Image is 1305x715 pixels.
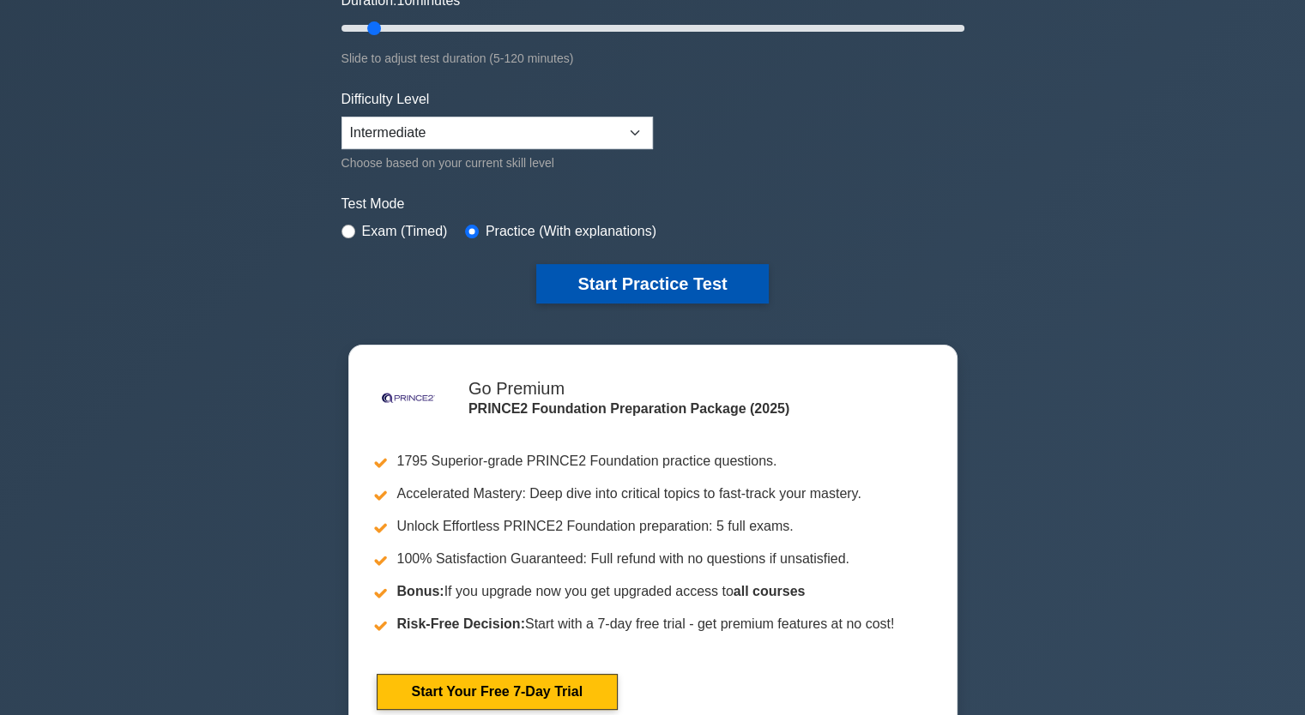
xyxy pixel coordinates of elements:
label: Difficulty Level [341,89,430,110]
label: Test Mode [341,194,964,214]
div: Choose based on your current skill level [341,153,653,173]
div: Slide to adjust test duration (5-120 minutes) [341,48,964,69]
label: Exam (Timed) [362,221,448,242]
a: Start Your Free 7-Day Trial [377,674,618,710]
button: Start Practice Test [536,264,768,303]
label: Practice (With explanations) [486,221,656,242]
